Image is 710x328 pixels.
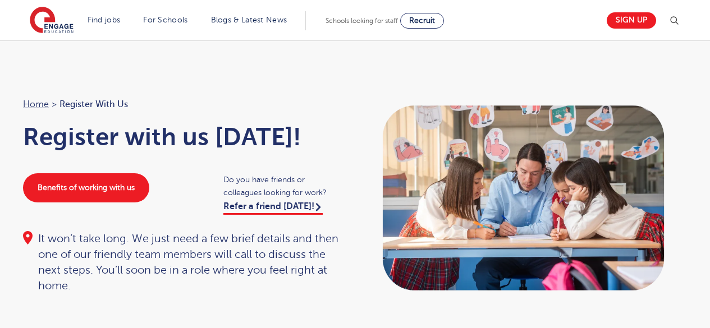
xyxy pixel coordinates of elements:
div: It won’t take long. We just need a few brief details and then one of our friendly team members wi... [23,231,344,294]
img: Engage Education [30,7,74,35]
a: Refer a friend [DATE]! [223,201,323,215]
a: Benefits of working with us [23,173,149,202]
a: Blogs & Latest News [211,16,287,24]
a: For Schools [143,16,187,24]
span: Register with us [59,97,128,112]
h1: Register with us [DATE]! [23,123,344,151]
span: Schools looking for staff [326,17,398,25]
span: Do you have friends or colleagues looking for work? [223,173,344,199]
span: > [52,99,57,109]
a: Recruit [400,13,444,29]
a: Find jobs [88,16,121,24]
span: Recruit [409,16,435,25]
nav: breadcrumb [23,97,344,112]
a: Sign up [607,12,656,29]
a: Home [23,99,49,109]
